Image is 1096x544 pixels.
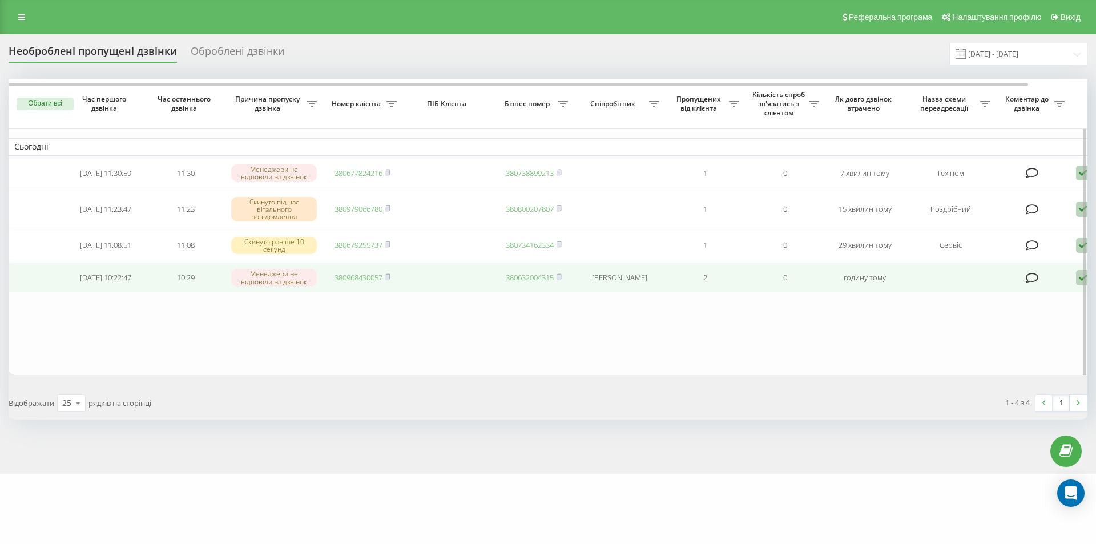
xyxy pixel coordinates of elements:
td: Сервіс [905,230,996,260]
div: Менеджери не відповіли на дзвінок [231,164,317,182]
td: [DATE] 11:08:51 [66,230,146,260]
span: Коментар до дзвінка [1002,95,1054,112]
td: 29 хвилин тому [825,230,905,260]
td: 0 [745,190,825,228]
div: Необроблені пропущені дзвінки [9,45,177,63]
span: Вихід [1061,13,1081,22]
td: 11:08 [146,230,225,260]
a: 380734162334 [506,240,554,250]
span: Співробітник [579,99,649,108]
td: [DATE] 11:30:59 [66,158,146,188]
span: Налаштування профілю [952,13,1041,22]
td: 7 хвилин тому [825,158,905,188]
td: [DATE] 10:22:47 [66,263,146,293]
a: 380979066780 [335,204,382,214]
span: Пропущених від клієнта [671,95,729,112]
td: Тех пом [905,158,996,188]
a: 380738899213 [506,168,554,178]
div: Open Intercom Messenger [1057,479,1085,507]
span: рядків на сторінці [88,398,151,408]
span: Відображати [9,398,54,408]
div: Менеджери не відповіли на дзвінок [231,269,317,286]
div: Скинуто раніше 10 секунд [231,237,317,254]
span: Кількість спроб зв'язатись з клієнтом [751,90,809,117]
td: 1 [665,230,745,260]
td: 0 [745,263,825,293]
span: Номер клієнта [328,99,386,108]
td: 2 [665,263,745,293]
td: 0 [745,158,825,188]
td: 15 хвилин тому [825,190,905,228]
a: 380632004315 [506,272,554,283]
td: годину тому [825,263,905,293]
span: Час останнього дзвінка [155,95,216,112]
td: 11:23 [146,190,225,228]
a: 1 [1053,395,1070,411]
div: Оброблені дзвінки [191,45,284,63]
a: 380679255737 [335,240,382,250]
td: [PERSON_NAME] [574,263,665,293]
a: 380968430057 [335,272,382,283]
a: 380677824216 [335,168,382,178]
span: Назва схеми переадресації [910,95,980,112]
span: Реферальна програма [849,13,933,22]
button: Обрати всі [17,98,74,110]
td: [DATE] 11:23:47 [66,190,146,228]
span: Час першого дзвінка [75,95,136,112]
span: Причина пропуску дзвінка [231,95,307,112]
span: Бізнес номер [499,99,558,108]
td: 10:29 [146,263,225,293]
span: Як довго дзвінок втрачено [834,95,896,112]
span: ПІБ Клієнта [412,99,484,108]
div: 25 [62,397,71,409]
div: Скинуто під час вітального повідомлення [231,197,317,222]
td: 1 [665,190,745,228]
div: 1 - 4 з 4 [1005,397,1030,408]
td: 0 [745,230,825,260]
td: 1 [665,158,745,188]
td: Роздрібний [905,190,996,228]
td: 11:30 [146,158,225,188]
a: 380800207807 [506,204,554,214]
